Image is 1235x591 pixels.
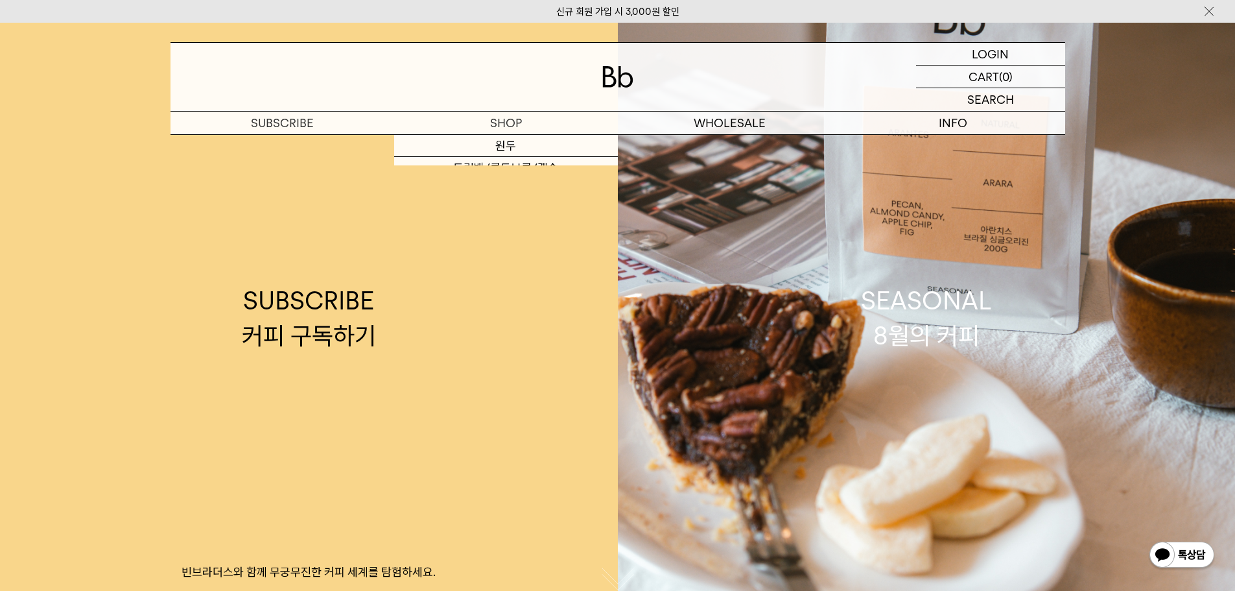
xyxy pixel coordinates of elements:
[618,112,841,134] p: WHOLESALE
[916,43,1065,66] a: LOGIN
[972,43,1009,65] p: LOGIN
[1148,540,1216,572] img: 카카오톡 채널 1:1 채팅 버튼
[969,66,999,88] p: CART
[171,112,394,134] a: SUBSCRIBE
[242,283,376,352] div: SUBSCRIBE 커피 구독하기
[394,135,618,157] a: 원두
[861,283,992,352] div: SEASONAL 8월의 커피
[394,112,618,134] a: SHOP
[841,112,1065,134] p: INFO
[602,66,633,88] img: 로고
[556,6,679,18] a: 신규 회원 가입 시 3,000원 할인
[999,66,1013,88] p: (0)
[967,88,1014,111] p: SEARCH
[916,66,1065,88] a: CART (0)
[394,157,618,179] a: 드립백/콜드브루/캡슐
